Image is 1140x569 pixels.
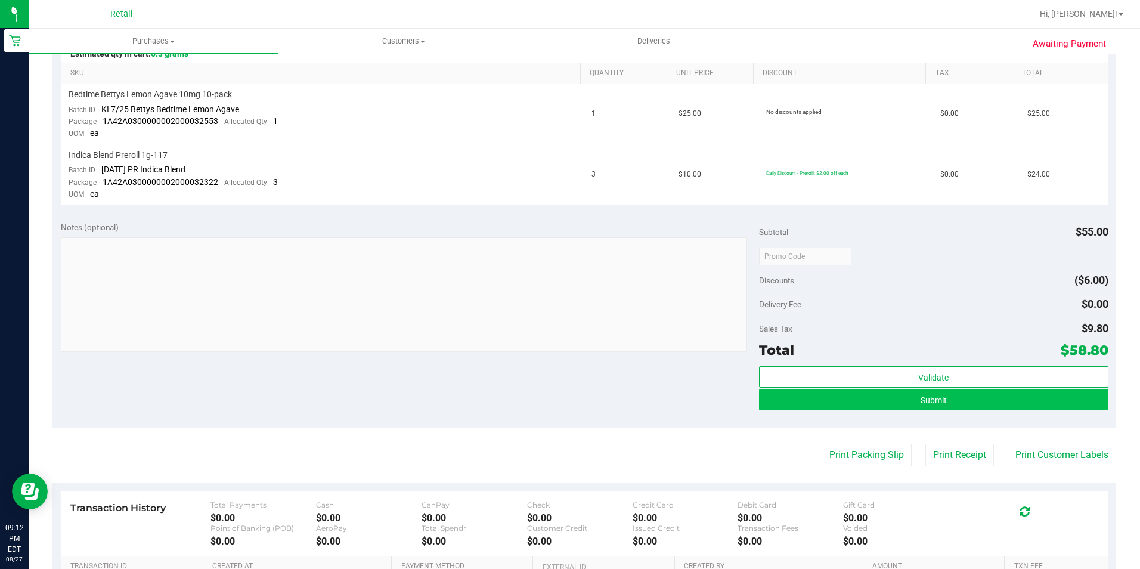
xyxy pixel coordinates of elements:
[843,500,949,509] div: Gift Card
[210,512,316,524] div: $0.00
[591,169,596,180] span: 3
[759,270,794,291] span: Discounts
[110,9,133,19] span: Retail
[1074,274,1108,286] span: ($6.00)
[69,106,95,114] span: Batch ID
[766,170,848,176] span: Daily Discount - Preroll: $2.00 off each
[278,29,528,54] a: Customers
[738,500,843,509] div: Debit Card
[1082,322,1108,335] span: $9.80
[422,536,527,547] div: $0.00
[61,222,119,232] span: Notes (optional)
[90,189,99,199] span: ea
[422,512,527,524] div: $0.00
[29,36,278,47] span: Purchases
[273,177,278,187] span: 3
[529,29,779,54] a: Deliveries
[1076,225,1108,238] span: $55.00
[5,522,23,555] p: 09:12 PM EDT
[69,117,97,126] span: Package
[759,366,1108,388] button: Validate
[69,150,168,161] span: Indica Blend Preroll 1g-117
[210,536,316,547] div: $0.00
[69,129,84,138] span: UOM
[738,524,843,533] div: Transaction Fees
[1082,298,1108,310] span: $0.00
[210,500,316,509] div: Total Payments
[69,178,97,187] span: Package
[766,109,822,115] span: No discounts applied
[759,342,794,358] span: Total
[921,395,947,405] span: Submit
[527,512,633,524] div: $0.00
[1027,169,1050,180] span: $24.00
[101,104,239,114] span: KI 7/25 Bettys Bedtime Lemon Agave
[822,444,912,466] button: Print Packing Slip
[918,373,949,382] span: Validate
[759,227,788,237] span: Subtotal
[633,512,738,524] div: $0.00
[843,512,949,524] div: $0.00
[316,500,422,509] div: Cash
[591,108,596,119] span: 1
[738,536,843,547] div: $0.00
[679,108,701,119] span: $25.00
[316,512,422,524] div: $0.00
[422,524,527,533] div: Total Spendr
[925,444,994,466] button: Print Receipt
[224,117,267,126] span: Allocated Qty
[621,36,686,47] span: Deliveries
[633,500,738,509] div: Credit Card
[633,524,738,533] div: Issued Credit
[69,166,95,174] span: Batch ID
[763,69,921,78] a: Discount
[273,116,278,126] span: 1
[759,324,792,333] span: Sales Tax
[70,69,575,78] a: SKU
[69,89,232,100] span: Bedtime Bettys Lemon Agave 10mg 10-pack
[940,169,959,180] span: $0.00
[1061,342,1108,358] span: $58.80
[12,474,48,509] iframe: Resource center
[316,524,422,533] div: AeroPay
[90,128,99,138] span: ea
[1022,69,1094,78] a: Total
[843,536,949,547] div: $0.00
[1027,108,1050,119] span: $25.00
[527,500,633,509] div: Check
[676,69,748,78] a: Unit Price
[316,536,422,547] div: $0.00
[527,524,633,533] div: Customer Credit
[1040,9,1117,18] span: Hi, [PERSON_NAME]!
[103,177,218,187] span: 1A42A0300000002000032322
[224,178,267,187] span: Allocated Qty
[69,190,84,199] span: UOM
[9,35,21,47] inline-svg: Retail
[103,116,218,126] span: 1A42A0300000002000032553
[843,524,949,533] div: Voided
[940,108,959,119] span: $0.00
[527,536,633,547] div: $0.00
[422,500,527,509] div: CanPay
[29,29,278,54] a: Purchases
[759,389,1108,410] button: Submit
[759,299,801,309] span: Delivery Fee
[5,555,23,564] p: 08/27
[759,248,851,265] input: Promo Code
[1008,444,1116,466] button: Print Customer Labels
[633,536,738,547] div: $0.00
[101,165,185,174] span: [DATE] PR Indica Blend
[1033,37,1106,51] span: Awaiting Payment
[279,36,528,47] span: Customers
[935,69,1008,78] a: Tax
[210,524,316,533] div: Point of Banking (POB)
[679,169,701,180] span: $10.00
[590,69,662,78] a: Quantity
[738,512,843,524] div: $0.00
